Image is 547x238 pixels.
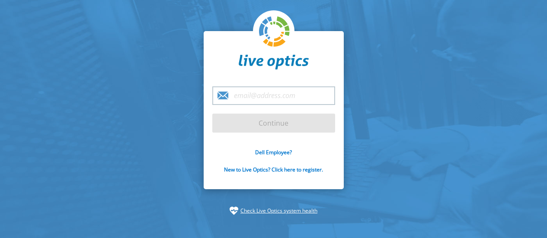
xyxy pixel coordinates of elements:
[239,54,309,70] img: liveoptics-word.svg
[259,16,290,48] img: liveoptics-logo.svg
[230,206,238,215] img: status-check-icon.svg
[212,86,335,105] input: email@address.com
[255,149,292,156] a: Dell Employee?
[240,206,317,215] a: Check Live Optics system health
[224,166,323,173] a: New to Live Optics? Click here to register.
